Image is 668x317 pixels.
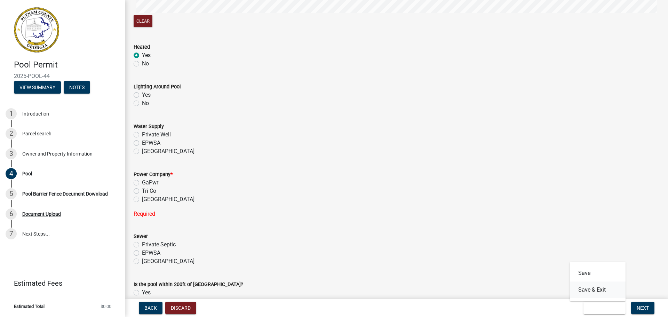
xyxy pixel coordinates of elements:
label: [GEOGRAPHIC_DATA] [142,147,194,156]
button: Next [631,302,654,314]
div: 1 [6,108,17,119]
span: Next [637,305,649,311]
label: No [142,99,149,108]
div: Owner and Property Information [22,151,93,156]
div: Introduction [22,111,49,116]
div: Parcel search [22,131,51,136]
label: GaPwr [142,179,158,187]
button: Save [570,265,626,282]
img: Putnam County, Georgia [14,7,59,53]
wm-modal-confirm: Notes [64,85,90,90]
label: [GEOGRAPHIC_DATA] [142,195,194,204]
label: Heated [134,45,150,50]
label: Power Company [134,172,173,177]
button: View Summary [14,81,61,94]
div: Save & Exit [570,262,626,301]
label: Is the pool within 200ft of [GEOGRAPHIC_DATA]? [134,282,243,287]
label: Yes [142,91,151,99]
div: Document Upload [22,212,61,216]
span: $0.00 [101,304,111,309]
a: Estimated Fees [6,276,114,290]
label: Tri Co [142,187,156,195]
button: Save & Exit [583,302,626,314]
div: Pool Barrier Fence Document Download [22,191,108,196]
label: Water Supply [134,124,164,129]
span: Save & Exit [589,305,616,311]
label: No [142,60,149,68]
div: Pool [22,171,32,176]
h4: Pool Permit [14,60,120,70]
label: [GEOGRAPHIC_DATA] [142,257,194,266]
span: Estimated Total [14,304,45,309]
div: 7 [6,228,17,239]
span: Back [144,305,157,311]
wm-modal-confirm: Summary [14,85,61,90]
label: EPWSA [142,139,160,147]
button: Discard [165,302,196,314]
label: EPWSA [142,249,160,257]
label: Private Well [142,130,171,139]
label: Private Septic [142,240,176,249]
label: Lighting Around Pool [134,85,181,89]
div: 4 [6,168,17,179]
span: 2025-POOL-44 [14,73,111,79]
div: 6 [6,208,17,220]
div: 2 [6,128,17,139]
div: 5 [6,188,17,199]
div: 3 [6,148,17,159]
label: Yes [142,51,151,60]
label: Yes [142,288,151,297]
button: Save & Exit [570,282,626,298]
button: Clear [134,15,152,27]
label: Sewer [134,234,148,239]
button: Notes [64,81,90,94]
button: Back [139,302,162,314]
div: Required [134,210,660,218]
